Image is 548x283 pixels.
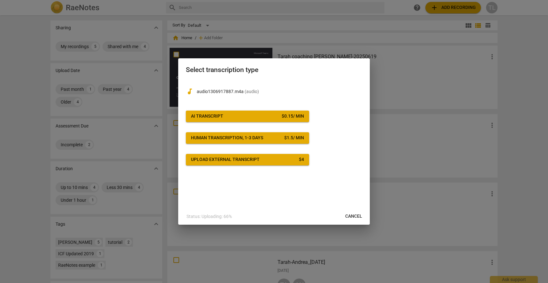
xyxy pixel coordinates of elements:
[186,88,194,95] span: audiotrack
[186,154,309,165] button: Upload external transcript$4
[186,213,232,220] p: Status: Uploading: 66%
[191,135,263,141] div: Human transcription, 1-3 days
[186,66,362,74] h2: Select transcription type
[186,111,309,122] button: AI Transcript$0.15/ min
[299,156,304,163] div: $ 4
[197,88,362,95] p: audio1306917887.m4a(audio)
[345,213,362,220] span: Cancel
[284,135,304,141] div: $ 1.5 / min
[186,132,309,144] button: Human transcription, 1-3 days$1.5/ min
[191,113,223,120] div: AI Transcript
[191,156,260,163] div: Upload external transcript
[245,89,259,94] span: ( audio )
[340,211,367,222] button: Cancel
[282,113,304,120] div: $ 0.15 / min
